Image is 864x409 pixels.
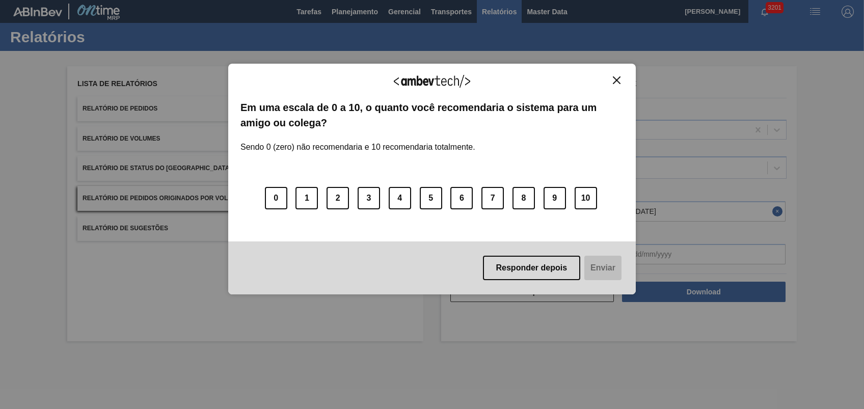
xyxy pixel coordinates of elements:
[483,256,581,280] button: Responder depois
[394,75,470,88] img: Logo Ambevtech
[575,187,597,209] button: 10
[610,76,624,85] button: Close
[389,187,411,209] button: 4
[544,187,566,209] button: 9
[240,100,624,131] label: Em uma escala de 0 a 10, o quanto você recomendaria o sistema para um amigo ou colega?
[512,187,535,209] button: 8
[420,187,442,209] button: 5
[240,130,475,152] label: Sendo 0 (zero) não recomendaria e 10 recomendaria totalmente.
[613,76,620,84] img: Close
[327,187,349,209] button: 2
[358,187,380,209] button: 3
[295,187,318,209] button: 1
[450,187,473,209] button: 6
[265,187,287,209] button: 0
[481,187,504,209] button: 7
